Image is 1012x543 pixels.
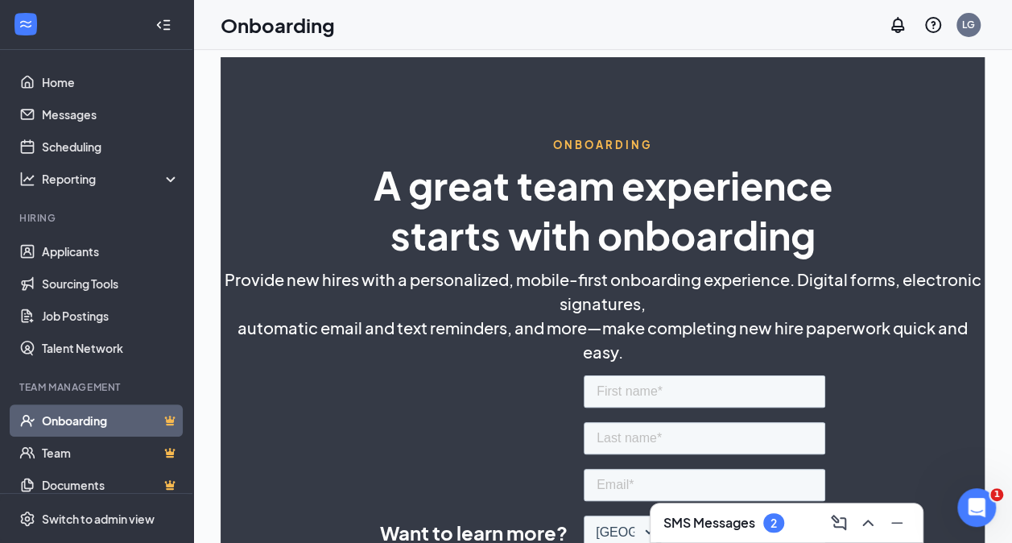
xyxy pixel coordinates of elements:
svg: Collapse [155,17,171,33]
svg: WorkstreamLogo [18,16,34,32]
h3: SMS Messages [663,514,755,532]
div: Switch to admin view [42,511,155,527]
div: LG [962,18,975,31]
span: A great team experience [374,160,832,209]
a: Home [42,66,180,98]
svg: QuestionInfo [923,15,943,35]
h1: Onboarding [221,11,335,39]
a: Applicants [42,235,180,267]
svg: Settings [19,511,35,527]
a: TeamCrown [42,437,180,469]
a: Job Postings [42,300,180,332]
span: automatic email and text reminders, and more—make completing new hire paperwork quick and easy. [221,316,985,364]
div: 2 [770,516,777,530]
div: Hiring [19,211,176,225]
svg: Minimize [887,513,907,533]
span: starts with onboarding [390,210,816,259]
svg: ChevronUp [858,513,878,533]
svg: Notifications [888,15,907,35]
a: OnboardingCrown [42,404,180,437]
button: ComposeMessage [826,510,852,536]
button: Minimize [884,510,910,536]
button: ChevronUp [855,510,881,536]
a: DocumentsCrown [42,469,180,501]
a: Sourcing Tools [42,267,180,300]
svg: Analysis [19,171,35,187]
a: Messages [42,98,180,131]
a: Scheduling [42,131,180,163]
iframe: Intercom live chat [957,488,996,527]
svg: ComposeMessage [829,513,849,533]
div: Team Management [19,380,176,394]
div: Reporting [42,171,180,187]
span: Provide new hires with a personalized, mobile-first onboarding experience. Digital forms, electro... [221,267,985,316]
span: ONBOARDING [553,138,653,152]
span: 1 [990,488,1003,501]
a: Talent Network [42,332,180,364]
